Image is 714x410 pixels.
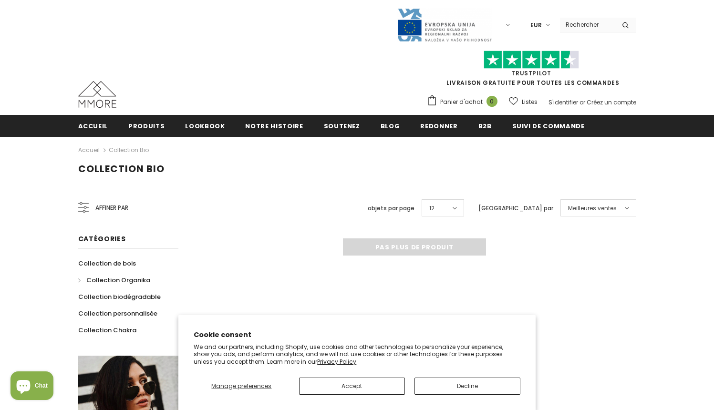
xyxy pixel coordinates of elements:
a: TrustPilot [512,69,551,77]
h2: Cookie consent [194,330,520,340]
a: B2B [478,115,492,136]
a: Collection biodégradable [78,288,161,305]
span: Collection biodégradable [78,292,161,301]
a: Redonner [420,115,457,136]
span: Suivi de commande [512,122,585,131]
a: Listes [509,93,538,110]
span: Lookbook [185,122,225,131]
span: Collection personnalisée [78,309,157,318]
a: Créez un compte [587,98,636,106]
button: Accept [299,378,405,395]
a: Collection personnalisée [78,305,157,322]
a: Notre histoire [245,115,303,136]
button: Manage preferences [194,378,289,395]
span: Accueil [78,122,108,131]
span: Collection de bois [78,259,136,268]
span: Manage preferences [211,382,271,390]
a: Produits [128,115,165,136]
span: Meilleures ventes [568,204,617,213]
a: Panier d'achat 0 [427,95,502,109]
span: Notre histoire [245,122,303,131]
a: Collection Chakra [78,322,136,338]
label: [GEOGRAPHIC_DATA] par [478,204,553,213]
a: Accueil [78,144,100,156]
span: Collection Bio [78,162,165,175]
span: Catégories [78,234,126,244]
a: S'identifier [548,98,578,106]
span: EUR [530,20,542,30]
span: B2B [478,122,492,131]
span: Redonner [420,122,457,131]
span: Panier d'achat [440,97,483,107]
button: Decline [414,378,520,395]
span: LIVRAISON GRATUITE POUR TOUTES LES COMMANDES [427,55,636,87]
inbox-online-store-chat: Shopify online store chat [8,371,56,402]
a: Collection Bio [109,146,149,154]
a: Suivi de commande [512,115,585,136]
p: We and our partners, including Shopify, use cookies and other technologies to personalize your ex... [194,343,520,366]
span: Affiner par [95,203,128,213]
span: Collection Organika [86,276,150,285]
span: Produits [128,122,165,131]
a: Lookbook [185,115,225,136]
span: Listes [522,97,538,107]
span: 0 [486,96,497,107]
span: soutenez [324,122,360,131]
span: or [579,98,585,106]
a: Privacy Policy [317,358,356,366]
label: objets par page [368,204,414,213]
input: Search Site [560,18,615,31]
span: Collection Chakra [78,326,136,335]
img: Faites confiance aux étoiles pilotes [484,51,579,69]
a: soutenez [324,115,360,136]
a: Blog [381,115,400,136]
img: Cas MMORE [78,81,116,108]
img: Javni Razpis [397,8,492,42]
span: Blog [381,122,400,131]
a: Accueil [78,115,108,136]
a: Collection Organika [78,272,150,288]
a: Collection de bois [78,255,136,272]
span: 12 [429,204,435,213]
a: Javni Razpis [397,20,492,29]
